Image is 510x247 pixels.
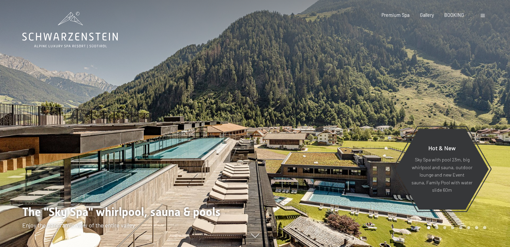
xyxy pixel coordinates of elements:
a: Premium Spa [381,12,409,18]
div: Carousel Page 1 (Current Slide) [427,226,430,229]
div: Carousel Page 4 [451,226,454,229]
a: BOOKING [444,12,464,18]
div: Carousel Page 2 [435,226,438,229]
div: Carousel Page 6 [467,226,471,229]
a: Hot & New Sky Spa with pool 23m, big whirlpool and sauna, outdoor lounge and new Event sauna, Fam... [395,128,489,210]
a: Gallery [420,12,434,18]
p: Sky Spa with pool 23m, big whirlpool and sauna, outdoor lounge and new Event sauna, Family Pool w... [410,156,474,194]
div: Carousel Page 8 [483,226,486,229]
div: Carousel Page 3 [443,226,447,229]
span: Hot & New [428,144,456,152]
div: Carousel Page 5 [459,226,462,229]
div: Carousel Page 7 [475,226,478,229]
div: Carousel Pagination [425,226,486,229]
